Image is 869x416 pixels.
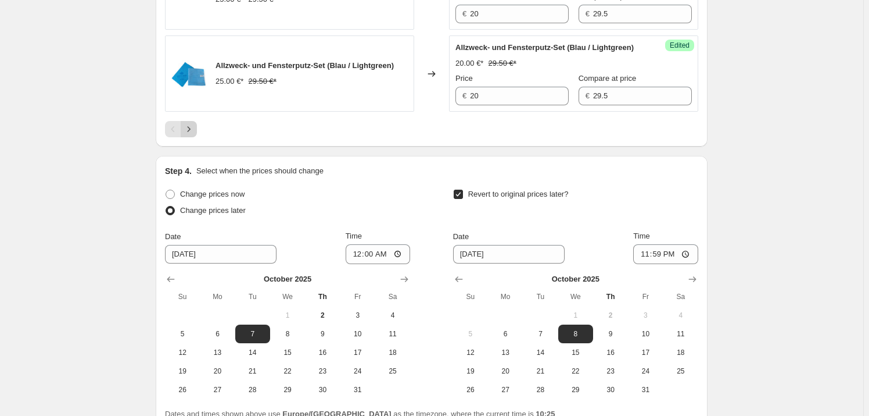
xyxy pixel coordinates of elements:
button: Saturday October 18 2025 [663,343,698,362]
span: 25 [668,367,694,376]
span: Fr [633,292,658,301]
span: 29 [563,385,588,394]
button: Sunday October 12 2025 [453,343,488,362]
button: Tuesday October 28 2025 [523,381,558,399]
span: 3 [345,311,371,320]
button: Today Thursday October 2 2025 [593,306,628,325]
span: 13 [493,348,518,357]
span: 9 [310,329,335,339]
button: Tuesday October 14 2025 [523,343,558,362]
span: Edited [670,41,690,50]
button: Tuesday October 21 2025 [235,362,270,381]
span: 3 [633,311,658,320]
button: Saturday October 11 2025 [375,325,410,343]
button: Thursday October 23 2025 [305,362,340,381]
button: Sunday October 26 2025 [453,381,488,399]
button: Wednesday October 15 2025 [558,343,593,362]
strike: 29.50 €* [488,58,516,69]
button: Show next month, November 2025 [396,271,412,287]
button: Saturday October 11 2025 [663,325,698,343]
th: Thursday [593,287,628,306]
span: Date [453,232,469,241]
span: € [462,91,466,100]
span: 6 [493,329,518,339]
span: 18 [668,348,694,357]
span: 5 [458,329,483,339]
span: 17 [345,348,371,357]
span: 6 [204,329,230,339]
span: 9 [598,329,623,339]
button: Thursday October 9 2025 [593,325,628,343]
span: Th [598,292,623,301]
span: Date [165,232,181,241]
span: 4 [380,311,405,320]
span: 18 [380,348,405,357]
span: 8 [563,329,588,339]
span: 13 [204,348,230,357]
span: Revert to original prices later? [468,190,569,198]
button: Next [181,121,197,137]
button: Thursday October 30 2025 [305,381,340,399]
button: Sunday October 19 2025 [453,362,488,381]
span: Compare at price [579,74,637,83]
button: Tuesday October 28 2025 [235,381,270,399]
button: Monday October 20 2025 [200,362,235,381]
span: 10 [633,329,658,339]
button: Monday October 20 2025 [488,362,523,381]
button: Friday October 24 2025 [628,362,663,381]
span: 2 [310,311,335,320]
th: Wednesday [558,287,593,306]
button: Show previous month, September 2025 [163,271,179,287]
span: Sa [380,292,405,301]
span: 12 [170,348,195,357]
button: Saturday October 4 2025 [663,306,698,325]
span: Mo [204,292,230,301]
button: Monday October 6 2025 [200,325,235,343]
span: € [586,91,590,100]
button: Tuesday October 21 2025 [523,362,558,381]
span: 17 [633,348,658,357]
button: Show next month, November 2025 [684,271,701,287]
th: Wednesday [270,287,305,306]
span: 31 [345,385,371,394]
th: Monday [200,287,235,306]
button: Tuesday October 7 2025 [523,325,558,343]
button: Thursday October 30 2025 [593,381,628,399]
span: 15 [563,348,588,357]
button: Wednesday October 29 2025 [558,381,593,399]
span: 21 [527,367,553,376]
input: 12:00 [346,244,411,264]
button: Friday October 31 2025 [340,381,375,399]
span: 16 [598,348,623,357]
p: Select when the prices should change [196,165,324,177]
span: 8 [275,329,300,339]
button: Wednesday October 15 2025 [270,343,305,362]
span: 7 [240,329,265,339]
span: Tu [240,292,265,301]
span: 26 [170,385,195,394]
button: Saturday October 4 2025 [375,306,410,325]
div: 20.00 €* [455,58,483,69]
button: Sunday October 26 2025 [165,381,200,399]
th: Sunday [165,287,200,306]
span: Change prices later [180,206,246,215]
th: Thursday [305,287,340,306]
span: Th [310,292,335,301]
button: Friday October 24 2025 [340,362,375,381]
span: 23 [598,367,623,376]
button: Friday October 31 2025 [628,381,663,399]
button: Friday October 10 2025 [340,325,375,343]
div: 25.00 €* [216,76,243,87]
button: Thursday October 16 2025 [593,343,628,362]
button: Sunday October 19 2025 [165,362,200,381]
span: 19 [170,367,195,376]
span: 10 [345,329,371,339]
th: Tuesday [523,287,558,306]
span: 27 [493,385,518,394]
th: Sunday [453,287,488,306]
button: Tuesday October 7 2025 [235,325,270,343]
th: Saturday [375,287,410,306]
span: € [586,9,590,18]
button: Tuesday October 14 2025 [235,343,270,362]
button: Wednesday October 8 2025 [270,325,305,343]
